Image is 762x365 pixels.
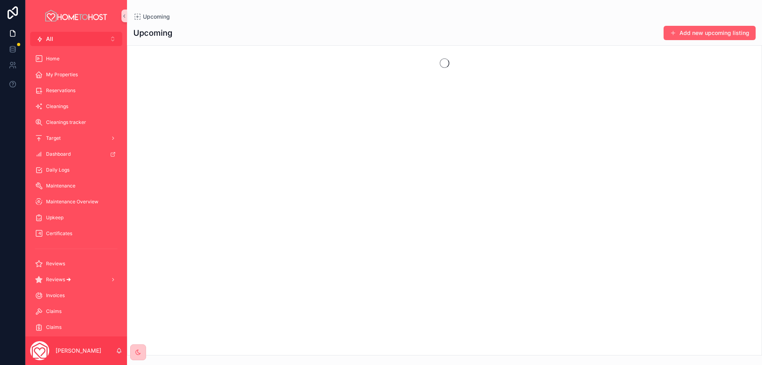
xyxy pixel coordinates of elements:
[25,46,127,336] div: scrollable content
[46,276,71,283] span: Reviews 🡪
[30,32,122,46] button: Select Button
[46,103,68,110] span: Cleanings
[46,119,86,126] span: Cleanings tracker
[143,13,170,21] span: Upcoming
[30,83,122,98] a: Reservations
[46,56,60,62] span: Home
[30,68,122,82] a: My Properties
[30,304,122,319] a: Claims
[46,230,72,237] span: Certificates
[30,288,122,303] a: Invoices
[30,99,122,114] a: Cleanings
[46,199,98,205] span: Maintenance Overview
[46,71,78,78] span: My Properties
[46,35,53,43] span: All
[30,147,122,161] a: Dashboard
[46,167,69,173] span: Daily Logs
[30,179,122,193] a: Maintenance
[30,163,122,177] a: Daily Logs
[30,211,122,225] a: Upkeep
[133,27,172,39] h1: Upcoming
[46,183,75,189] span: Maintenance
[44,10,108,22] img: App logo
[30,195,122,209] a: Maintenance Overview
[46,261,65,267] span: Reviews
[30,52,122,66] a: Home
[46,135,61,141] span: Target
[30,226,122,241] a: Certificates
[30,115,122,129] a: Cleanings tracker
[30,131,122,145] a: Target
[30,320,122,334] a: Claims
[46,324,62,330] span: Claims
[46,151,71,157] span: Dashboard
[30,272,122,287] a: Reviews 🡪
[46,214,63,221] span: Upkeep
[664,26,756,40] button: Add new upcoming listing
[46,87,75,94] span: Reservations
[46,292,65,299] span: Invoices
[56,347,101,355] p: [PERSON_NAME]
[30,257,122,271] a: Reviews
[46,308,62,315] span: Claims
[133,13,170,21] a: Upcoming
